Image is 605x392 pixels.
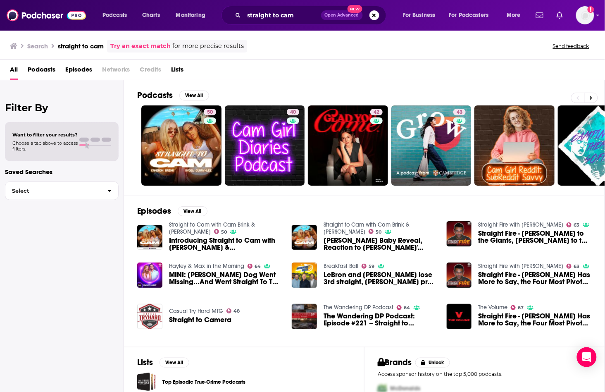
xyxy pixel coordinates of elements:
[204,109,216,115] a: 50
[12,140,78,152] span: Choose a tab above to access filters.
[5,102,119,114] h2: Filter By
[447,263,472,288] img: Straight Fire - Cam Newton Has More to Say, the Four Most Pivotal Plays of the Super Bowl & Compa...
[324,221,410,235] a: Straight to Cam with Cam Brink & Sydel Curry-Lee
[324,271,437,285] a: LeBron and Luka lose 3rd straight, Cam Ward's pro day, Shedeur to the Giants?
[478,313,591,327] a: Straight Fire - Cam Newton Has More to Say, the Four Most Pivotal Plays of the Super Bowl & Compa...
[12,132,78,138] span: Want to filter your results?
[404,306,410,310] span: 64
[576,6,594,24] img: User Profile
[162,378,245,387] a: Top Episodic True-Crime Podcasts
[449,10,489,21] span: For Podcasters
[457,108,462,117] span: 43
[137,373,156,391] a: Top Episodic True-Crime Podcasts
[511,305,524,310] a: 67
[308,105,388,186] a: 42
[507,10,521,21] span: More
[292,225,317,250] a: Sydel Curry-Lee’s Baby Reveal, Reaction to Simone Biles' ESPYS Look & Straight to Cam Awards | EP 24
[137,206,171,216] h2: Episodes
[369,229,382,234] a: 50
[324,271,437,285] span: LeBron and [PERSON_NAME] lose 3rd straight, [PERSON_NAME] pro day, [PERSON_NAME] to the Giants?
[137,225,162,250] a: Introducing Straight to Cam with Cameron Brink & Sydel Curry-Lee
[27,42,48,50] h3: Search
[501,9,531,22] button: open menu
[137,9,165,22] a: Charts
[550,43,592,50] button: Send feedback
[370,109,383,115] a: 42
[362,264,375,269] a: 59
[179,91,209,100] button: View All
[292,304,317,329] img: The Wandering DP Podcast: Episode #221 – Straight to Camera
[137,263,162,288] a: MINI: Scott Cam's Dog Went Missing...And Went Straight To The Pub Then The Hardware Store
[65,63,92,80] span: Episodes
[137,206,207,216] a: EpisodesView All
[478,230,591,244] span: Straight Fire - [PERSON_NAME] to the Giants, [PERSON_NAME] to the Raiders & [PERSON_NAME] to [US_...
[255,265,261,268] span: 64
[140,63,161,80] span: Credits
[169,271,282,285] a: MINI: Scott Cam's Dog Went Missing...And Went Straight To The Pub Then The Hardware Store
[169,237,282,251] a: Introducing Straight to Cam with Cameron Brink & Sydel Curry-Lee
[324,304,393,311] a: The Wandering DP Podcast
[97,9,138,22] button: open menu
[170,9,216,22] button: open menu
[378,357,412,368] h2: Brands
[5,188,101,194] span: Select
[141,105,222,186] a: 50
[137,90,209,100] a: PodcastsView All
[588,6,594,13] svg: Add a profile image
[478,230,591,244] a: Straight Fire - Cam Ward to the Giants, Shedeur Sanders to the Raiders & Bill Belichick to North ...
[478,263,563,270] a: Straight Fire with Jason McIntyre
[214,229,227,234] a: 50
[169,271,282,285] span: MINI: [PERSON_NAME] Dog Went Missing...And Went Straight To The Pub Then The Hardware Store
[292,263,317,288] img: LeBron and Luka lose 3rd straight, Cam Ward's pro day, Shedeur to the Giants?
[169,263,244,270] a: Hayley & Max in the Morning
[444,9,501,22] button: open menu
[226,308,240,313] a: 48
[321,10,363,20] button: Open AdvancedNew
[169,316,231,323] a: Straight to Camera
[567,264,580,269] a: 63
[391,105,472,186] a: 43
[478,271,591,285] a: Straight Fire - Cam Newton Has More to Say, the Four Most Pivotal Plays of the Super Bowl & Compa...
[176,10,205,21] span: Monitoring
[324,237,437,251] span: [PERSON_NAME] Baby Reveal, Reaction to [PERSON_NAME]' ESPYS Look & Straight to Cam Awards | EP 24
[58,42,104,50] h3: straight to cam
[10,63,18,80] a: All
[137,304,162,329] img: Straight to Camera
[397,305,410,310] a: 64
[324,263,358,270] a: Breakfast Ball
[28,63,55,80] a: Podcasts
[244,9,321,22] input: Search podcasts, credits, & more...
[447,304,472,329] img: Straight Fire - Cam Newton Has More to Say, the Four Most Pivotal Plays of the Super Bowl & Compa...
[171,63,183,80] a: Lists
[378,371,591,377] p: Access sponsor history on the top 5,000 podcasts.
[7,7,86,23] img: Podchaser - Follow, Share and Rate Podcasts
[169,308,223,315] a: Casual Try Hard MTG
[397,9,446,22] button: open menu
[369,265,375,268] span: 59
[376,230,382,234] span: 50
[137,357,153,368] h2: Lists
[553,8,566,22] a: Show notifications dropdown
[137,90,173,100] h2: Podcasts
[447,221,472,246] img: Straight Fire - Cam Ward to the Giants, Shedeur Sanders to the Raiders & Bill Belichick to North ...
[290,108,296,117] span: 40
[576,6,594,24] button: Show profile menu
[207,108,213,117] span: 50
[415,358,450,368] button: Unlock
[478,221,563,228] a: Straight Fire with Jason McIntyre
[160,358,189,368] button: View All
[169,221,255,235] a: Straight to Cam with Cam Brink & Sydel Curry-Lee
[576,6,594,24] span: Logged in as alignPR
[478,271,591,285] span: Straight Fire - [PERSON_NAME] Has More to Say, the Four Most Pivotal Plays of the Super Bowl & Co...
[110,41,171,51] a: Try an exact match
